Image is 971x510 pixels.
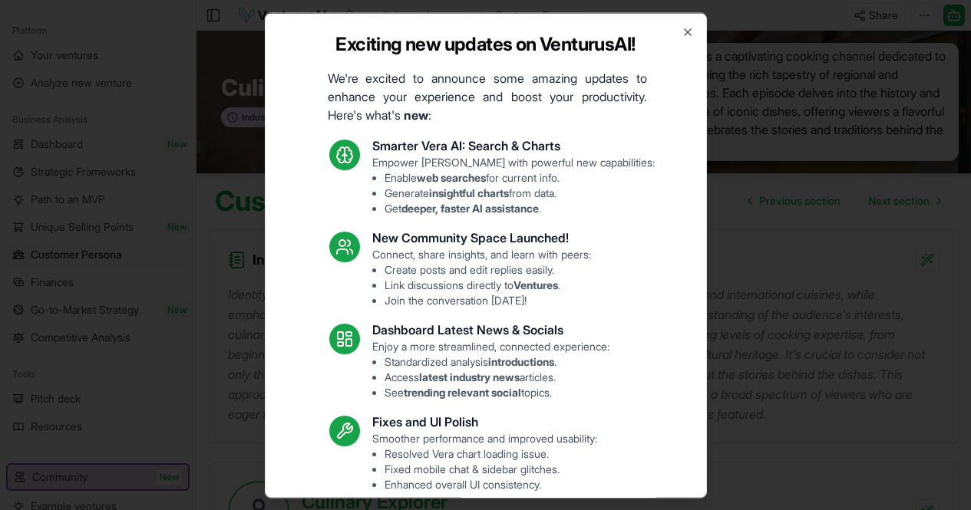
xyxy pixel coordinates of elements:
[419,370,520,383] strong: latest industry news
[385,354,609,369] li: Standardized analysis .
[372,430,597,492] p: Smoother performance and improved usability:
[385,446,597,461] li: Resolved Vera chart loading issue.
[372,154,655,216] p: Empower [PERSON_NAME] with powerful new capabilities:
[372,246,591,308] p: Connect, share insights, and learn with peers:
[372,338,609,400] p: Enjoy a more streamlined, connected experience:
[385,277,591,292] li: Link discussions directly to .
[315,68,659,123] p: We're excited to announce some amazing updates to enhance your experience and boost your producti...
[404,107,428,122] strong: new
[385,200,655,216] li: Get .
[385,461,597,476] li: Fixed mobile chat & sidebar glitches.
[401,201,539,214] strong: deeper, faster AI assistance
[385,476,597,492] li: Enhanced overall UI consistency.
[372,228,591,246] h3: New Community Space Launched!
[385,169,655,185] li: Enable for current info.
[385,292,591,308] li: Join the conversation [DATE]!
[385,369,609,384] li: Access articles.
[417,170,486,183] strong: web searches
[429,186,509,199] strong: insightful charts
[372,320,609,338] h3: Dashboard Latest News & Socials
[385,384,609,400] li: See topics.
[385,262,591,277] li: Create posts and edit replies easily.
[372,412,597,430] h3: Fixes and UI Polish
[372,136,655,154] h3: Smarter Vera AI: Search & Charts
[488,354,554,367] strong: introductions
[404,385,521,398] strong: trending relevant social
[514,278,558,291] strong: Ventures
[385,185,655,200] li: Generate from data.
[335,31,635,56] h2: Exciting new updates on VenturusAI!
